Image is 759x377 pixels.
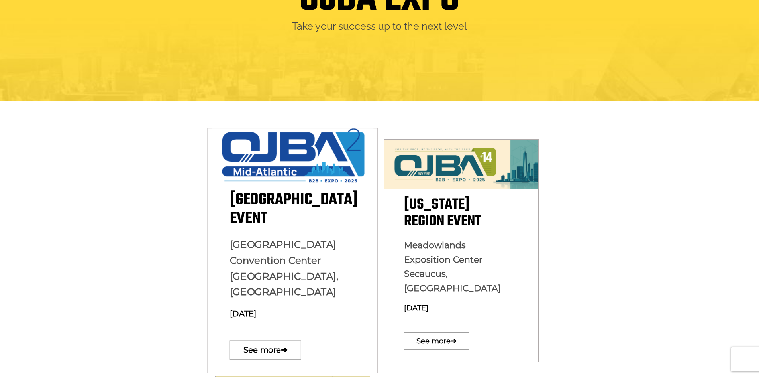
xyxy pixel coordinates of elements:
[451,329,457,354] span: ➔
[404,193,481,233] span: [US_STATE] Region Event
[404,240,501,294] span: Meadowlands Exposition Center Secaucus, [GEOGRAPHIC_DATA]
[229,340,301,359] a: See more➔
[229,239,338,298] span: [GEOGRAPHIC_DATA] Convention Center [GEOGRAPHIC_DATA], [GEOGRAPHIC_DATA]
[404,332,469,350] a: See more➔
[229,188,357,231] span: [GEOGRAPHIC_DATA] Event
[229,309,256,318] span: [DATE]
[404,304,428,312] span: [DATE]
[107,20,653,33] h2: Take your success up to the next level
[281,336,288,364] span: ➔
